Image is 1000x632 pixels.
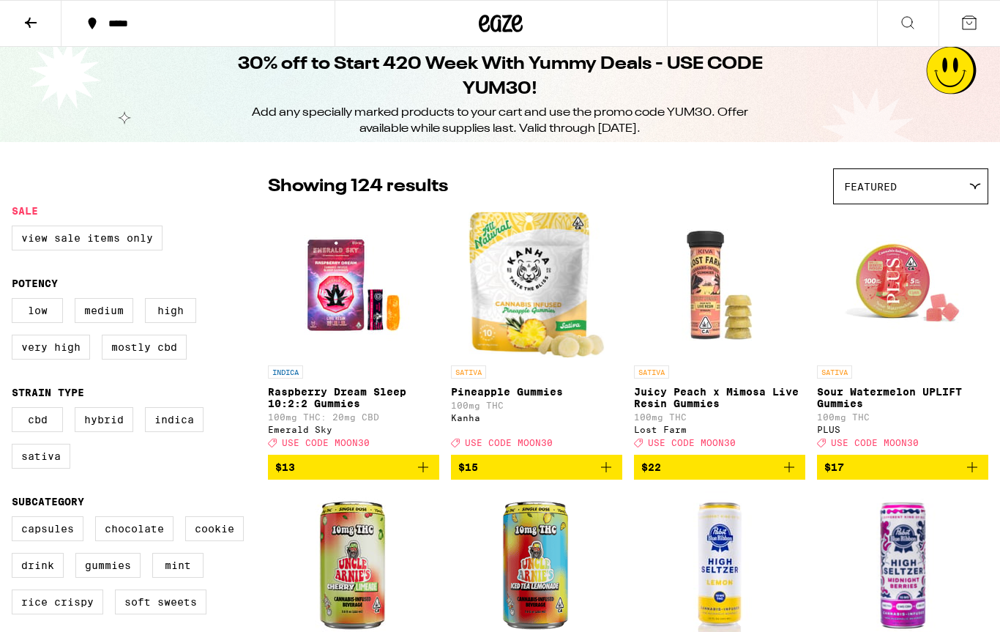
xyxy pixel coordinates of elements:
[451,401,622,410] p: 100mg THC
[634,386,805,409] p: Juicy Peach x Mimosa Live Resin Gummies
[268,412,439,422] p: 100mg THC: 20mg CBD
[12,444,70,469] label: Sativa
[12,205,38,217] legend: Sale
[185,516,244,541] label: Cookie
[268,386,439,409] p: Raspberry Dream Sleep 10:2:2 Gummies
[817,386,988,409] p: Sour Watermelon UPLIFT Gummies
[75,298,133,323] label: Medium
[634,412,805,422] p: 100mg THC
[12,278,58,289] legend: Potency
[268,455,439,480] button: Add to bag
[817,455,988,480] button: Add to bag
[817,412,988,422] p: 100mg THC
[451,455,622,480] button: Add to bag
[451,386,622,398] p: Pineapple Gummies
[458,461,478,473] span: $15
[145,298,196,323] label: High
[115,590,206,614] label: Soft Sweets
[95,516,173,541] label: Chocolate
[829,212,976,358] img: PLUS - Sour Watermelon UPLIFT Gummies
[75,407,133,432] label: Hybrid
[234,52,766,102] h1: 30% off to Start 420 Week With Yummy Deals - USE CODE YUM30!
[817,425,988,434] div: PLUS
[12,335,90,360] label: Very High
[12,516,83,541] label: Capsules
[268,174,448,199] p: Showing 124 results
[451,212,622,455] a: Open page for Pineapple Gummies from Kanha
[12,496,84,508] legend: Subcategory
[12,553,64,578] label: Drink
[648,438,736,447] span: USE CODE MOON30
[451,365,486,379] p: SATIVA
[634,455,805,480] button: Add to bag
[646,212,793,358] img: Lost Farm - Juicy Peach x Mimosa Live Resin Gummies
[831,438,919,447] span: USE CODE MOON30
[634,425,805,434] div: Lost Farm
[634,365,669,379] p: SATIVA
[145,407,204,432] label: Indica
[469,212,605,358] img: Kanha - Pineapple Gummies
[12,387,84,398] legend: Strain Type
[152,553,204,578] label: Mint
[641,461,661,473] span: $22
[12,226,163,250] label: View Sale Items Only
[634,212,805,455] a: Open page for Juicy Peach x Mimosa Live Resin Gummies from Lost Farm
[844,181,897,193] span: Featured
[12,407,63,432] label: CBD
[275,461,295,473] span: $13
[451,413,622,423] div: Kanha
[817,212,988,455] a: Open page for Sour Watermelon UPLIFT Gummies from PLUS
[824,461,844,473] span: $17
[75,553,141,578] label: Gummies
[12,298,63,323] label: Low
[465,438,553,447] span: USE CODE MOON30
[268,212,439,455] a: Open page for Raspberry Dream Sleep 10:2:2 Gummies from Emerald Sky
[234,105,766,137] div: Add any specially marked products to your cart and use the promo code YUM30. Offer available whil...
[282,438,370,447] span: USE CODE MOON30
[817,365,852,379] p: SATIVA
[268,365,303,379] p: INDICA
[268,425,439,434] div: Emerald Sky
[12,590,103,614] label: Rice Crispy
[280,212,427,358] img: Emerald Sky - Raspberry Dream Sleep 10:2:2 Gummies
[102,335,187,360] label: Mostly CBD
